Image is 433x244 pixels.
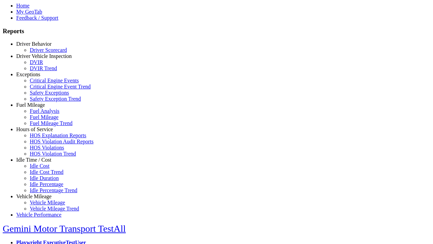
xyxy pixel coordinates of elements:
a: My GeoTab [16,9,42,15]
a: Exceptions [16,72,40,77]
a: Driver Behavior [16,41,51,47]
a: Idle Cost [30,163,49,169]
a: Idle Duration [30,175,59,181]
h3: Reports [3,27,430,35]
a: Idle Percentage Trend [30,187,77,193]
a: Idle Time / Cost [16,157,51,163]
a: Fuel Mileage Trend [30,120,72,126]
a: Fuel Analysis [30,108,60,114]
a: Vehicle Mileage [16,194,51,199]
a: HOS Violation Trend [30,151,76,157]
a: Idle Cost Trend [30,169,64,175]
a: Driver Scorecard [30,47,67,53]
a: Idle Percentage [30,181,63,187]
a: Safety Exceptions [30,90,69,96]
a: Vehicle Mileage Trend [30,206,79,211]
a: Vehicle Performance [16,212,62,218]
a: Driver Vehicle Inspection [16,53,72,59]
a: Vehicle Mileage [30,200,65,205]
a: Fuel Mileage [30,114,59,120]
a: Gemini Motor Transport TestAll [3,223,126,234]
a: HOS Violations [30,145,64,150]
a: Fuel Mileage [16,102,45,108]
a: Hours of Service [16,126,53,132]
a: HOS Violation Audit Reports [30,139,94,144]
a: DVIR [30,59,43,65]
a: Home [16,3,29,8]
a: Feedback / Support [16,15,58,21]
a: HOS Explanation Reports [30,133,86,138]
a: Critical Engine Events [30,78,79,83]
a: DVIR Trend [30,65,57,71]
a: Critical Engine Event Trend [30,84,91,89]
a: Safety Exception Trend [30,96,81,102]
